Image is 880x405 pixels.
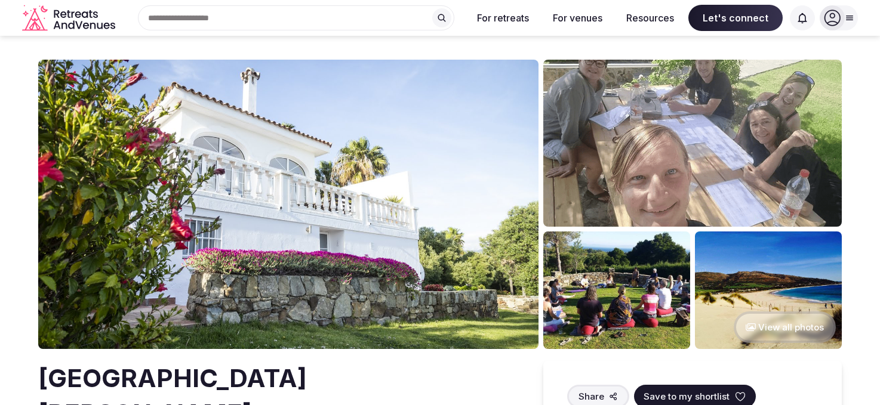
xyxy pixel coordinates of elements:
button: For retreats [467,5,539,31]
svg: Retreats and Venues company logo [22,5,118,32]
span: Share [579,390,604,403]
span: Save to my shortlist [644,390,730,403]
img: Venue cover photo [38,60,539,349]
img: Venue gallery photo [543,60,842,227]
span: Let's connect [688,5,783,31]
button: For venues [543,5,612,31]
button: View all photos [734,311,836,343]
img: Venue gallery photo [543,231,690,349]
button: Resources [617,5,684,31]
a: Visit the homepage [22,5,118,32]
img: Venue gallery photo [695,231,842,349]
